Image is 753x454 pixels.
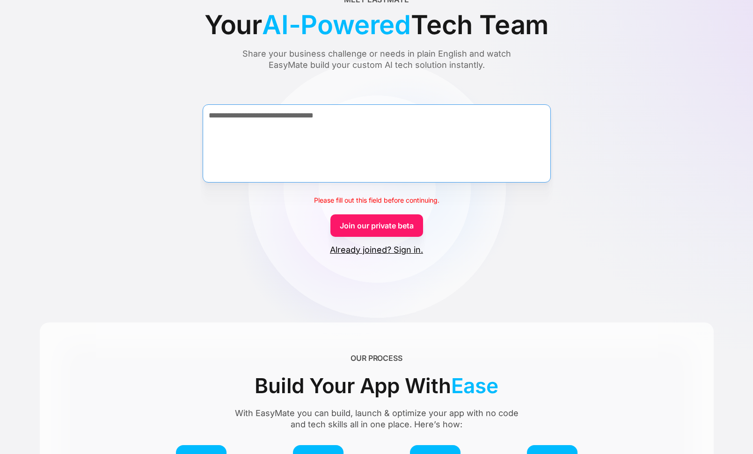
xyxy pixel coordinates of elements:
a: Join our private beta [330,214,423,237]
div: Please fill out this field before continuing. [314,195,439,206]
span: Ease [451,369,498,402]
div: Build Your App With [255,369,498,402]
span: AI-Powered [262,5,411,44]
div: OUR PROCESS [351,352,402,364]
div: Share your business challenge or needs in plain English and watch EasyMate build your custom AI t... [225,48,529,71]
div: With EasyMate you can build, launch & optimize your app with no code and tech skills all in one p... [229,408,525,430]
div: Your [205,5,548,44]
span: Tech Team [411,5,548,44]
form: Form [40,88,714,256]
a: Already joined? Sign in. [330,244,423,256]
